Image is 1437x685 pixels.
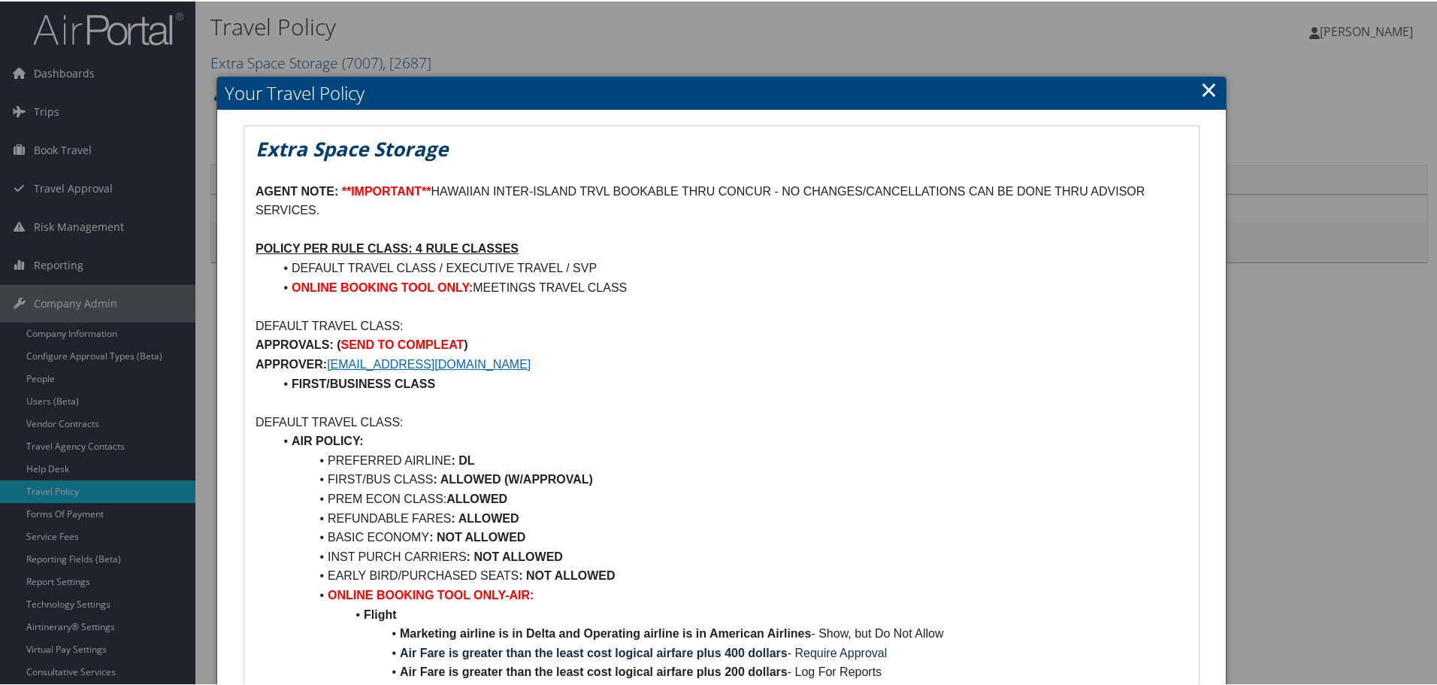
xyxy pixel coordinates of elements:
[256,337,334,350] strong: APPROVALS:
[274,277,1187,296] li: MEETINGS TRAVEL CLASS
[292,376,435,389] strong: FIRST/BUSINESS CLASS
[328,587,534,600] strong: ONLINE BOOKING TOOL ONLY-AIR:
[256,241,519,253] u: POLICY PER RULE CLASS: 4 RULE CLASSES
[519,568,615,580] strong: : NOT ALLOWED
[327,356,531,369] a: [EMAIL_ADDRESS][DOMAIN_NAME]
[274,526,1187,546] li: BASIC ECONOMY
[256,180,1187,219] p: HAWAIIAN INTER-ISLAND TRVL BOOKABLE THRU CONCUR - NO CHANGES/CANCELLATIONS CAN BE DONE THRU ADVIS...
[400,626,811,638] strong: Marketing airline is in Delta and Operating airline is in American Airlines
[274,508,1187,527] li: REFUNDABLE FARES
[292,280,473,292] strong: ONLINE BOOKING TOOL ONLY:
[256,315,1187,335] p: DEFAULT TRAVEL CLASS:
[292,433,364,446] strong: AIR POLICY:
[274,661,1187,680] li: - Log For Reports
[274,257,1187,277] li: DEFAULT TRAVEL CLASS / EXECUTIVE TRAVEL / SVP
[451,453,474,465] strong: : DL
[256,134,448,161] em: Extra Space Storage
[429,529,525,542] strong: : NOT ALLOWED
[217,75,1226,108] h2: Your Travel Policy
[274,468,1187,488] li: FIRST/BUS CLASS
[400,664,788,677] strong: Air Fare is greater than the least cost logical airfare plus 200 dollars
[256,356,327,369] strong: APPROVER:
[274,450,1187,469] li: PREFERRED AIRLINE
[256,183,338,196] strong: AGENT NOTE:
[364,607,397,620] strong: Flight
[1200,73,1218,103] a: Close
[256,411,1187,431] p: DEFAULT TRAVEL CLASS:
[274,565,1187,584] li: EARLY BIRD/PURCHASED SEATS
[451,511,519,523] strong: : ALLOWED
[433,471,592,484] strong: : ALLOWED (W/APPROVAL)
[274,623,1187,642] li: - Show, but Do Not Allow
[337,337,340,350] strong: (
[274,546,1187,565] li: INST PURCH CARRIERS
[341,337,464,350] strong: SEND TO COMPLEAT
[446,491,507,504] strong: ALLOWED
[274,488,1187,508] li: PREM ECON CLASS:
[464,337,467,350] strong: )
[400,645,788,658] strong: Air Fare is greater than the least cost logical airfare plus 400 dollars
[467,549,563,562] strong: : NOT ALLOWED
[788,645,888,658] span: - Require Approval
